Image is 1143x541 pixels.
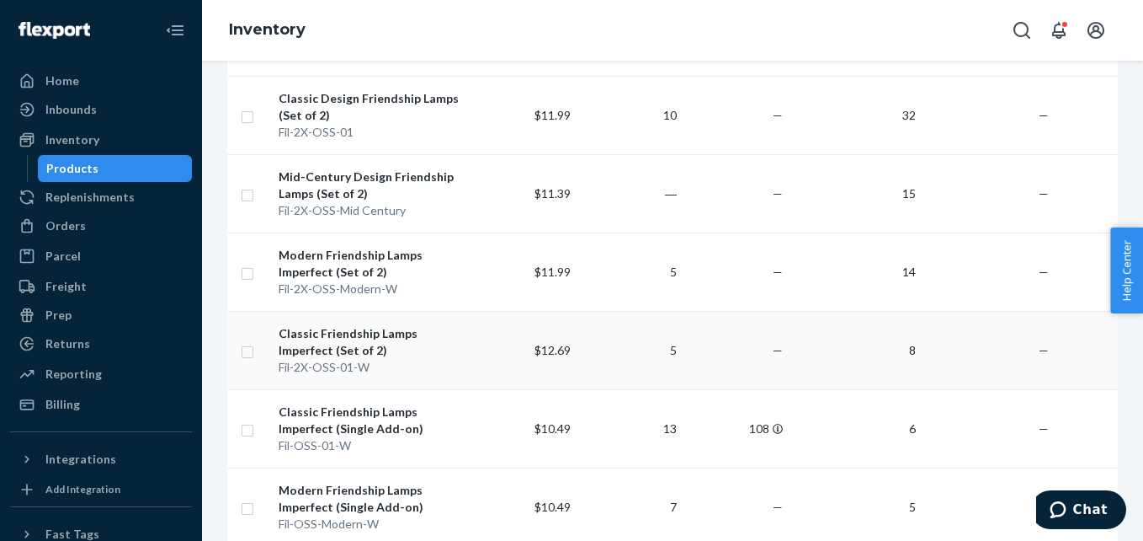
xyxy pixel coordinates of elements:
div: Billing [45,396,80,413]
div: Fil-2X-OSS-Mid Century [279,202,465,219]
a: Returns [10,330,192,357]
a: Orders [10,212,192,239]
iframe: Opens a widget where you can chat to one of our agents [1036,490,1126,533]
div: Fil-2X-OSS-Modern-W [279,281,465,297]
span: — [773,108,783,122]
div: Mid-Century Design Friendship Lamps (Set of 2) [279,169,465,202]
td: ― [577,154,683,233]
div: Fil-OSS-01-W [279,437,465,454]
td: 6 [789,389,922,468]
a: Reporting [10,361,192,388]
div: Prep [45,307,72,324]
span: — [1039,421,1049,436]
span: — [1039,108,1049,122]
a: Billing [10,391,192,418]
td: 15 [789,154,922,233]
span: — [1039,265,1049,279]
a: Products [38,155,193,182]
td: 32 [789,76,922,154]
div: Fil-OSS-Modern-W [279,516,465,533]
div: Freight [45,278,87,295]
td: 13 [577,389,683,468]
td: 14 [789,233,922,311]
span: $11.99 [534,108,571,122]
a: Inventory [229,20,306,39]
div: Fil-2X-OSS-01-W [279,359,465,376]
span: — [773,265,783,279]
div: Orders [45,217,86,234]
div: Classic Design Friendship Lamps (Set of 2) [279,90,465,124]
td: 8 [789,311,922,389]
div: Modern Friendship Lamps Imperfect (Set of 2) [279,247,465,281]
button: Open account menu [1079,13,1113,47]
span: — [1039,343,1049,357]
div: Products [46,160,98,177]
div: Reporting [45,366,102,383]
div: Home [45,72,79,89]
span: — [773,500,783,514]
a: Prep [10,302,192,329]
a: Add Integration [10,479,192,500]
a: Home [10,67,192,94]
button: Open notifications [1042,13,1076,47]
div: Replenishments [45,189,135,206]
div: Modern Friendship Lamps Imperfect (Single Add-on) [279,482,465,516]
div: Inbounds [45,101,97,118]
td: 108 [683,389,789,468]
span: — [1039,186,1049,201]
td: 5 [577,233,683,311]
div: Integrations [45,451,116,468]
div: Add Integration [45,482,120,496]
button: Help Center [1110,228,1143,313]
div: Classic Friendship Lamps Imperfect (Single Add-on) [279,404,465,437]
span: $11.99 [534,265,571,279]
span: — [773,343,783,357]
div: Inventory [45,131,99,148]
div: Classic Friendship Lamps Imperfect (Set of 2) [279,325,465,359]
span: $10.49 [534,421,571,436]
button: Open Search Box [1005,13,1039,47]
ol: breadcrumbs [215,6,319,55]
button: Close Navigation [158,13,192,47]
div: Parcel [45,248,81,265]
a: Freight [10,273,192,300]
td: 10 [577,76,683,154]
span: $10.49 [534,500,571,514]
span: $12.69 [534,343,571,357]
a: Inventory [10,126,192,153]
a: Parcel [10,243,192,270]
span: $11.39 [534,186,571,201]
img: Flexport logo [19,22,90,39]
td: 5 [577,311,683,389]
div: Fil-2X-OSS-01 [279,124,465,141]
span: — [773,186,783,201]
div: Returns [45,335,90,352]
button: Integrations [10,446,192,473]
a: Inbounds [10,96,192,123]
a: Replenishments [10,184,192,211]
